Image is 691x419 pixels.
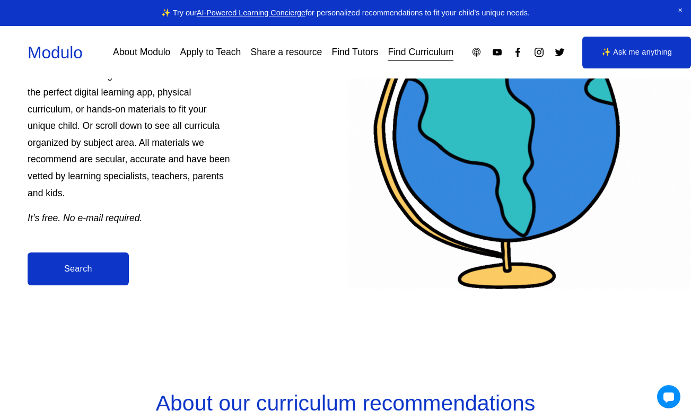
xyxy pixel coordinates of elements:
[471,47,482,58] a: Apple Podcasts
[331,43,378,62] a: Find Tutors
[492,47,503,58] a: YouTube
[251,43,322,62] a: Share a resource
[388,43,453,62] a: Find Curriculum
[582,37,691,68] a: ✨ Ask me anything
[28,67,235,202] p: Use our PreK-12th grade curriculum finder to find the perfect digital learning app, physical curr...
[28,252,129,286] a: Search
[197,8,305,17] a: AI-Powered Learning Concierge
[554,47,565,58] a: Twitter
[28,43,83,62] a: Modulo
[533,47,545,58] a: Instagram
[512,47,523,58] a: Facebook
[108,389,583,418] h2: About our curriculum recommendations
[180,43,241,62] a: Apply to Teach
[28,213,142,223] em: It’s free. No e-mail required.
[113,43,170,62] a: About Modulo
